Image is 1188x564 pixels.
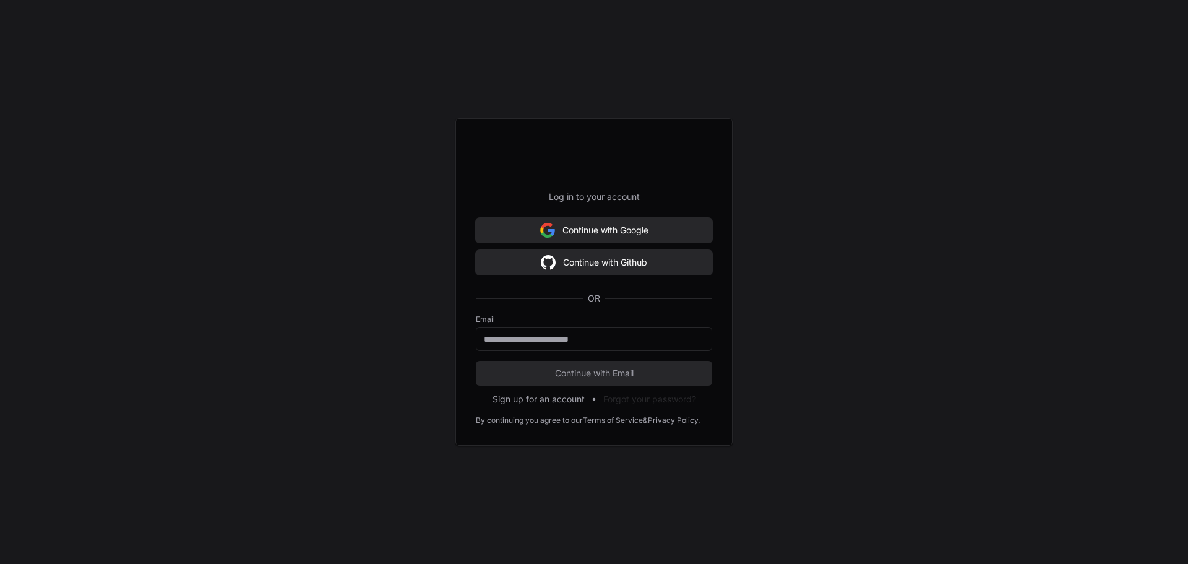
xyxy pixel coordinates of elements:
[476,367,712,380] span: Continue with Email
[603,393,696,406] button: Forgot your password?
[476,218,712,243] button: Continue with Google
[476,415,583,425] div: By continuing you agree to our
[583,292,605,305] span: OR
[540,218,555,243] img: Sign in with google
[493,393,585,406] button: Sign up for an account
[476,250,712,275] button: Continue with Github
[476,315,712,324] label: Email
[583,415,643,425] a: Terms of Service
[476,361,712,386] button: Continue with Email
[643,415,648,425] div: &
[541,250,556,275] img: Sign in with google
[648,415,700,425] a: Privacy Policy.
[476,191,712,203] p: Log in to your account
